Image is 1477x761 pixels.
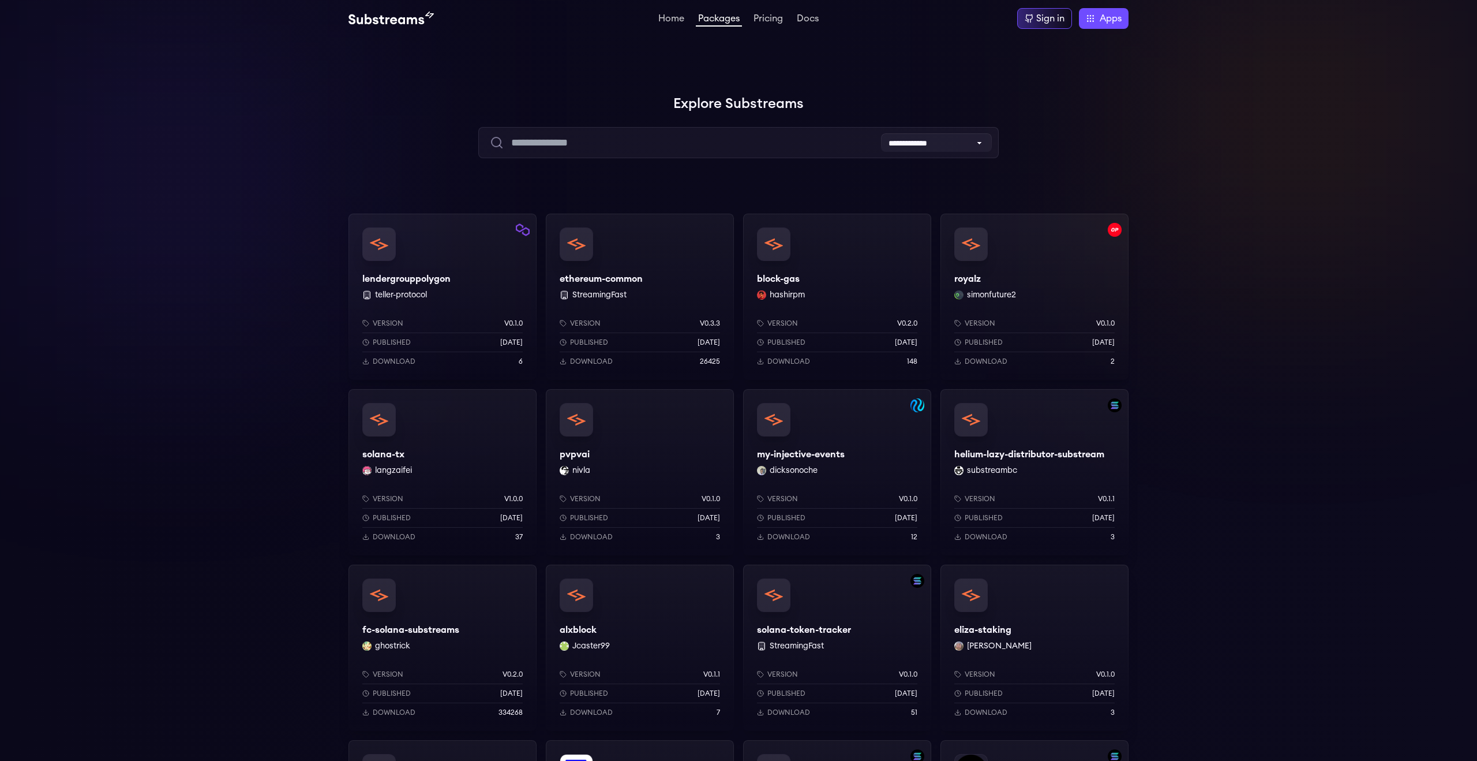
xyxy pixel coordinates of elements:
span: Apps [1100,12,1122,25]
img: Filter by injective-mainnet network [910,398,924,412]
a: solana-txsolana-txlangzaifei langzaifeiVersionv1.0.0Published[DATE]Download37 [348,389,537,555]
p: Version [965,319,995,328]
a: Docs [794,14,821,25]
p: Download [965,357,1007,366]
button: dicksonoche [770,465,818,476]
a: Filter by optimism networkroyalzroyalzsimonfuture2 simonfuture2Versionv0.1.0Published[DATE]Download2 [940,214,1129,380]
p: Published [570,338,608,347]
button: [PERSON_NAME] [967,640,1032,652]
p: Download [570,532,613,542]
p: Version [965,670,995,679]
div: Sign in [1036,12,1064,25]
p: v0.1.1 [703,670,720,679]
p: [DATE] [895,689,917,698]
p: Published [767,338,805,347]
a: Pricing [751,14,785,25]
p: Download [570,708,613,717]
p: Published [570,689,608,698]
p: 37 [515,532,523,542]
button: hashirpm [770,289,805,301]
p: v0.2.0 [897,319,917,328]
p: Published [965,338,1003,347]
p: Published [965,513,1003,523]
a: eliza-stakingeliza-stakingjack-landon [PERSON_NAME]Versionv0.1.0Published[DATE]Download3 [940,565,1129,731]
p: v0.1.0 [702,494,720,503]
p: [DATE] [500,689,523,698]
p: Download [373,532,415,542]
p: 51 [911,708,917,717]
p: Download [373,708,415,717]
p: [DATE] [895,513,917,523]
p: Download [965,532,1007,542]
p: 12 [911,532,917,542]
p: v0.1.0 [899,670,917,679]
p: v1.0.0 [504,494,523,503]
p: [DATE] [500,513,523,523]
a: ethereum-commonethereum-common StreamingFastVersionv0.3.3Published[DATE]Download26425 [546,214,734,380]
a: block-gasblock-gashashirpm hashirpmVersionv0.2.0Published[DATE]Download148 [743,214,931,380]
p: [DATE] [1092,513,1115,523]
p: 334268 [498,708,523,717]
p: Published [373,513,411,523]
a: Sign in [1017,8,1072,29]
a: Filter by polygon networklendergrouppolygonlendergrouppolygon teller-protocolVersionv0.1.0Publish... [348,214,537,380]
button: StreamingFast [572,289,627,301]
a: fc-solana-substreamsfc-solana-substreamsghostrick ghostrickVersionv0.2.0Published[DATE]Download33... [348,565,537,731]
p: Published [373,338,411,347]
p: [DATE] [500,338,523,347]
a: Filter by injective-mainnet networkmy-injective-eventsmy-injective-eventsdicksonoche dicksonocheV... [743,389,931,555]
button: substreambc [967,465,1017,476]
p: [DATE] [698,513,720,523]
p: Published [767,689,805,698]
p: Download [965,708,1007,717]
button: teller-protocol [375,289,427,301]
p: Version [570,319,601,328]
a: Filter by solana networksolana-token-trackersolana-token-tracker StreamingFastVersionv0.1.0Publis... [743,565,931,731]
p: Download [767,532,810,542]
h1: Explore Substreams [348,92,1129,115]
p: Download [767,357,810,366]
p: Version [965,494,995,503]
p: [DATE] [1092,689,1115,698]
button: StreamingFast [770,640,824,652]
p: Version [767,319,798,328]
p: 148 [907,357,917,366]
p: Version [373,494,403,503]
p: [DATE] [698,338,720,347]
a: Home [656,14,687,25]
a: Packages [696,14,742,27]
p: 2 [1111,357,1115,366]
p: v0.2.0 [503,670,523,679]
button: Jcaster99 [572,640,610,652]
img: Filter by solana network [1108,398,1122,412]
p: 3 [1111,708,1115,717]
button: simonfuture2 [967,289,1016,301]
img: Substream's logo [348,12,434,25]
button: langzaifei [375,465,412,476]
a: alxblockalxblockJcaster99 Jcaster99Versionv0.1.1Published[DATE]Download7 [546,565,734,731]
p: Published [965,689,1003,698]
p: Published [767,513,805,523]
p: Version [570,494,601,503]
p: 26425 [700,357,720,366]
img: Filter by polygon network [516,223,530,237]
a: pvpvaipvpvainivla nivlaVersionv0.1.0Published[DATE]Download3 [546,389,734,555]
img: Filter by solana network [910,574,924,588]
p: 6 [519,357,523,366]
p: Version [373,319,403,328]
img: Filter by optimism network [1108,223,1122,237]
p: [DATE] [1092,338,1115,347]
p: Version [767,670,798,679]
p: v0.1.0 [1096,670,1115,679]
p: v0.3.3 [700,319,720,328]
a: Filter by solana networkhelium-lazy-distributor-substreamhelium-lazy-distributor-substreamsubstre... [940,389,1129,555]
p: 7 [717,708,720,717]
p: Download [570,357,613,366]
p: Download [767,708,810,717]
p: Download [373,357,415,366]
button: ghostrick [375,640,410,652]
p: v0.1.1 [1098,494,1115,503]
p: Published [570,513,608,523]
p: [DATE] [895,338,917,347]
p: 3 [1111,532,1115,542]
